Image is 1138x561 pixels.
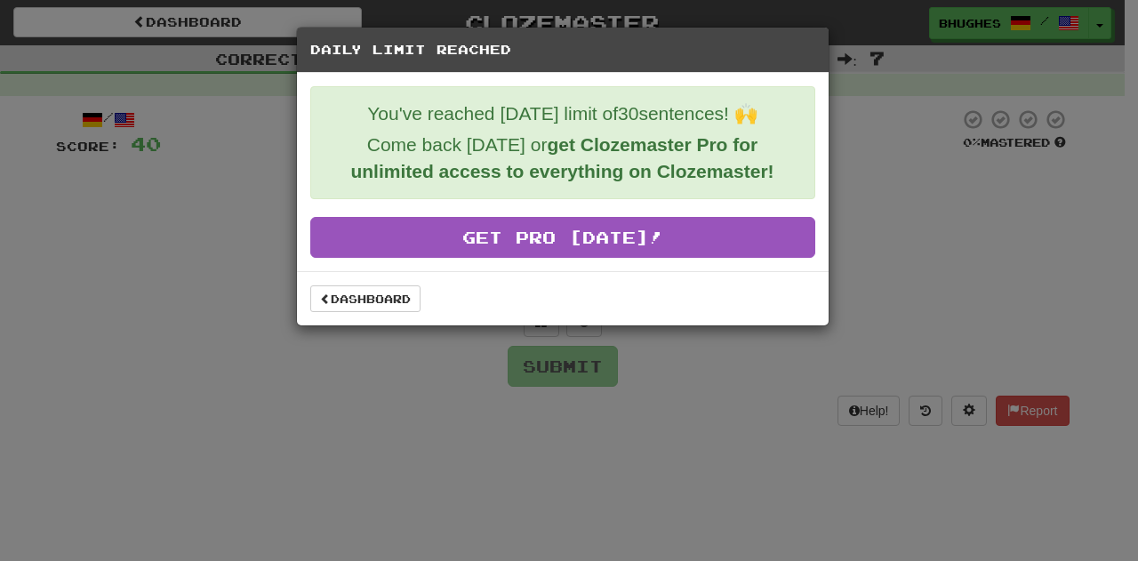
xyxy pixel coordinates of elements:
a: Dashboard [310,285,421,312]
p: Come back [DATE] or [325,132,801,185]
strong: get Clozemaster Pro for unlimited access to everything on Clozemaster! [350,134,773,181]
h5: Daily Limit Reached [310,41,815,59]
p: You've reached [DATE] limit of 30 sentences! 🙌 [325,100,801,127]
a: Get Pro [DATE]! [310,217,815,258]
